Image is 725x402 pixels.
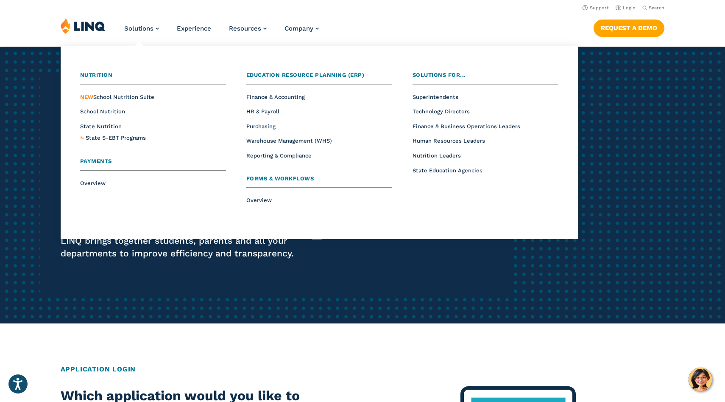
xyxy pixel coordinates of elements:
a: Finance & Accounting [246,94,305,100]
p: LINQ brings together students, parents and all your departments to improve efficiency and transpa... [61,234,340,260]
a: State Education Agencies [413,167,482,174]
span: Solutions for... [413,72,466,78]
a: Superintendents [413,94,458,100]
a: Overview [246,197,272,203]
span: School Nutrition Suite [80,94,154,100]
a: Finance & Business Operations Leaders [413,123,520,129]
nav: Primary Navigation [124,18,319,46]
a: State S-EBT Programs [86,134,146,143]
span: Education Resource Planning (ERP) [246,72,365,78]
a: State Nutrition [80,123,122,129]
span: Search [649,5,664,11]
a: Resources [229,25,267,32]
a: Overview [80,180,106,186]
h2: Application Login [61,364,665,374]
nav: Button Navigation [594,18,664,37]
a: Technology Directors [413,108,470,115]
a: Experience [177,25,211,32]
a: Company [284,25,319,32]
a: Nutrition Leaders [413,152,461,159]
a: Reporting & Compliance [246,152,312,159]
a: School Nutrition [80,108,125,115]
a: Education Resource Planning (ERP) [246,71,392,84]
button: Open Search Bar [642,5,664,11]
a: Solutions for... [413,71,558,84]
span: Payments [80,158,112,164]
a: Forms & Workflows [246,174,392,188]
a: Payments [80,157,226,171]
img: LINQ | K‑12 Software [61,18,106,34]
button: Hello, have a question? Let’s chat. [689,368,712,391]
span: Forms & Workflows [246,175,314,182]
a: Request a Demo [594,20,664,37]
a: Support [583,5,609,11]
a: Human Resources Leaders [413,138,485,144]
a: HR & Payroll [246,108,279,115]
a: Nutrition [80,71,226,84]
span: NEW [80,94,93,100]
span: State S-EBT Programs [86,135,146,141]
span: Nutrition [80,72,113,78]
a: Purchasing [246,123,276,129]
a: Login [616,5,636,11]
a: Solutions [124,25,159,32]
span: Solutions [124,25,153,32]
span: Resources [229,25,261,32]
a: NEWSchool Nutrition Suite [80,94,154,100]
span: Company [284,25,313,32]
a: Warehouse Management (WHS) [246,138,332,144]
